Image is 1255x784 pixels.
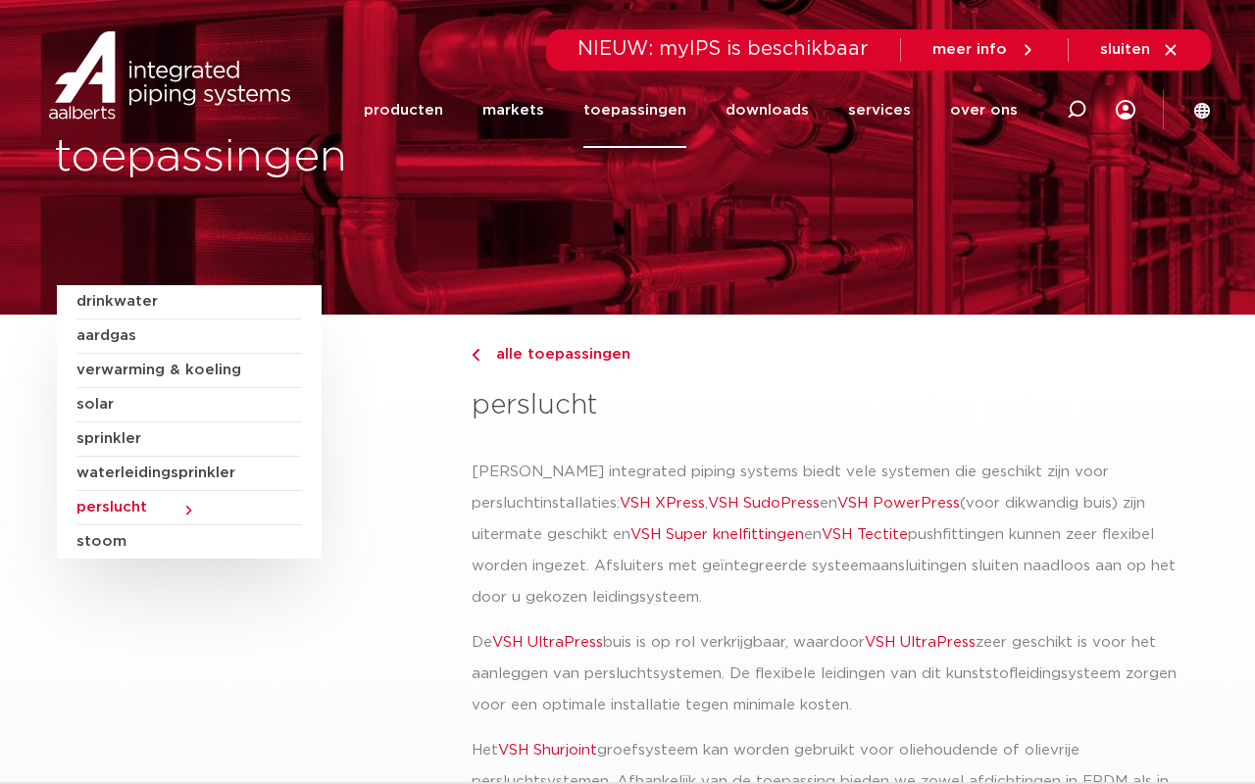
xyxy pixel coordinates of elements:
a: alle toepassingen [472,343,1198,367]
nav: Menu [364,73,1018,148]
a: sluiten [1100,41,1180,59]
a: perslucht [76,491,302,525]
span: sluiten [1100,42,1150,57]
a: over ons [950,73,1018,148]
a: VSH PowerPress [837,496,960,511]
a: downloads [726,73,809,148]
a: stoom [76,525,302,559]
a: VSH Shurjoint [498,743,597,758]
span: NIEUW: myIPS is beschikbaar [577,39,869,59]
a: markets [482,73,544,148]
h1: toepassingen [54,126,618,189]
a: producten [364,73,443,148]
a: services [848,73,911,148]
span: alle toepassingen [484,347,630,362]
a: drinkwater [76,285,302,319]
a: waterleidingsprinkler [76,457,302,491]
h3: perslucht [472,386,1198,425]
a: solar [76,388,302,422]
a: sprinkler [76,422,302,457]
span: meer info [932,42,1007,57]
p: [PERSON_NAME] integrated piping systems biedt vele systemen die geschikt zijn voor persluchtinsta... [472,457,1198,613]
a: toepassingen [583,73,686,148]
a: VSH Super knelfittingen [630,527,804,542]
img: chevron-right.svg [472,349,479,362]
a: aardgas [76,319,302,354]
a: VSH UltraPress [492,635,603,650]
a: VSH Tectite [822,527,908,542]
a: meer info [932,41,1036,59]
p: De buis is op rol verkrijgbaar, waardoor zeer geschikt is voor het aanleggen van persluchtsysteme... [472,627,1198,721]
div: my IPS [1116,88,1135,131]
a: verwarming & koeling [76,354,302,388]
a: VSH UltraPress [865,635,976,650]
a: VSH XPress [620,496,705,511]
a: VSH SudoPress [708,496,820,511]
